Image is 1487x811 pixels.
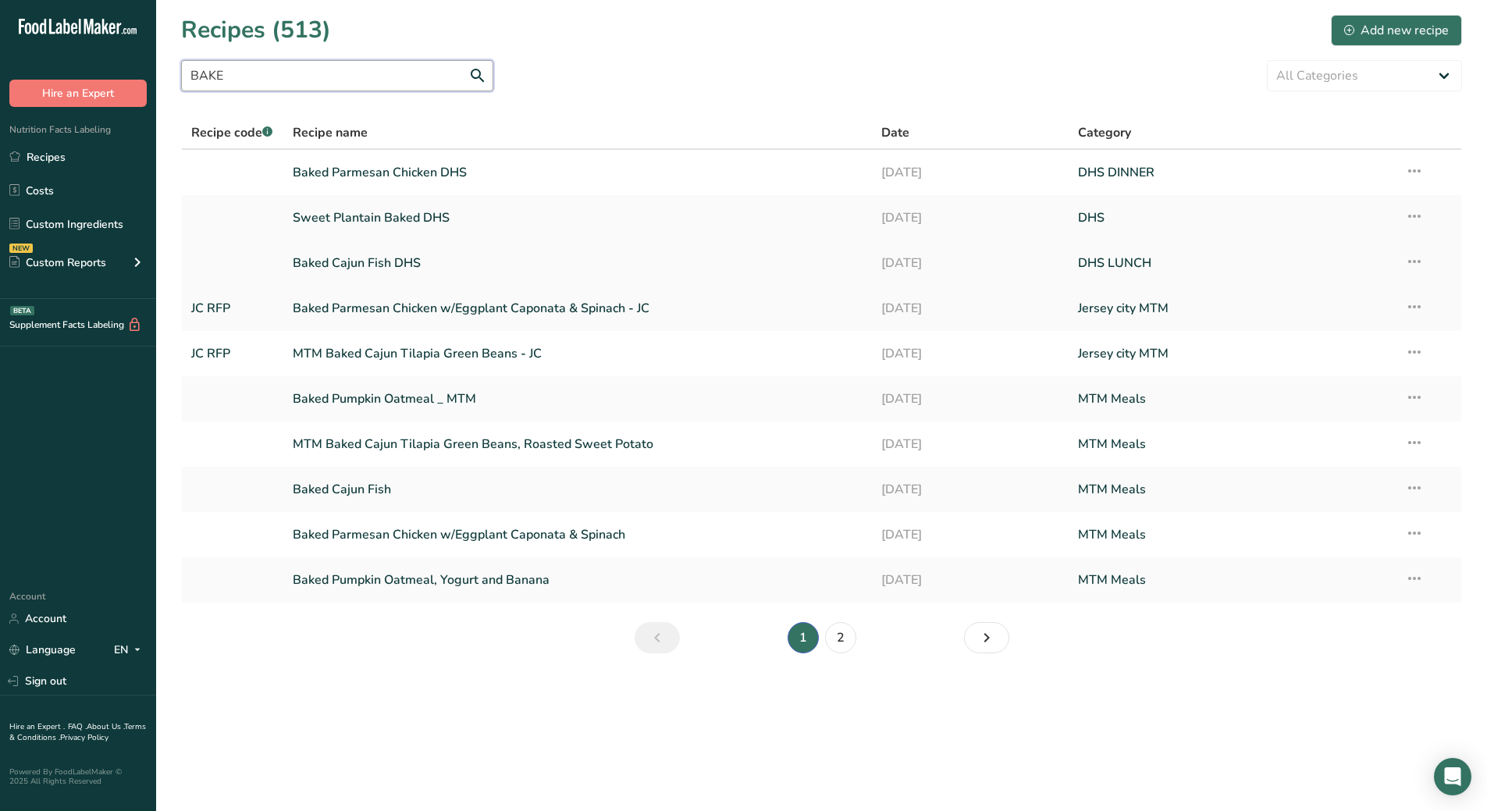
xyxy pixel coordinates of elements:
a: MTM Baked Cajun Tilapia Green Beans, Roasted Sweet Potato [293,428,863,461]
div: Custom Reports [9,254,106,271]
div: Add new recipe [1344,21,1449,40]
a: [DATE] [881,247,1059,279]
a: Hire an Expert . [9,721,65,732]
a: [DATE] [881,428,1059,461]
a: Jersey city MTM [1078,337,1386,370]
a: Previous page [635,622,680,653]
a: JC RFP [191,337,274,370]
a: [DATE] [881,382,1059,415]
span: Recipe code [191,124,272,141]
a: [DATE] [881,201,1059,234]
input: Search for recipe [181,60,493,91]
a: [DATE] [881,292,1059,325]
div: EN [114,641,147,660]
a: [DATE] [881,473,1059,506]
a: MTM Baked Cajun Tilapia Green Beans - JC [293,337,863,370]
a: [DATE] [881,518,1059,551]
a: [DATE] [881,564,1059,596]
a: DHS LUNCH [1078,247,1386,279]
a: MTM Meals [1078,564,1386,596]
div: Open Intercom Messenger [1434,758,1471,795]
a: Sweet Plantain Baked DHS [293,201,863,234]
a: [DATE] [881,156,1059,189]
a: Baked Parmesan Chicken DHS [293,156,863,189]
a: Baked Pumpkin Oatmeal, Yogurt and Banana [293,564,863,596]
a: Baked Parmesan Chicken w/Eggplant Caponata & Spinach - JC [293,292,863,325]
a: [DATE] [881,337,1059,370]
a: MTM Meals [1078,382,1386,415]
a: MTM Meals [1078,518,1386,551]
a: Terms & Conditions . [9,721,146,743]
h1: Recipes (513) [181,12,331,48]
a: DHS DINNER [1078,156,1386,189]
a: Page 2. [825,622,856,653]
a: MTM Meals [1078,428,1386,461]
div: NEW [9,244,33,253]
a: Privacy Policy [60,732,109,743]
span: Category [1078,123,1131,142]
span: Recipe name [293,123,368,142]
a: About Us . [87,721,124,732]
div: BETA [10,306,34,315]
a: Next page [964,622,1009,653]
div: Powered By FoodLabelMaker © 2025 All Rights Reserved [9,767,147,786]
a: DHS [1078,201,1386,234]
a: Baked Cajun Fish DHS [293,247,863,279]
a: Baked Parmesan Chicken w/Eggplant Caponata & Spinach [293,518,863,551]
a: FAQ . [68,721,87,732]
a: JC RFP [191,292,274,325]
a: Language [9,636,76,663]
a: Jersey city MTM [1078,292,1386,325]
a: Baked Pumpkin Oatmeal _ MTM [293,382,863,415]
a: Baked Cajun Fish [293,473,863,506]
button: Hire an Expert [9,80,147,107]
span: Date [881,123,909,142]
a: MTM Meals [1078,473,1386,506]
button: Add new recipe [1331,15,1462,46]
